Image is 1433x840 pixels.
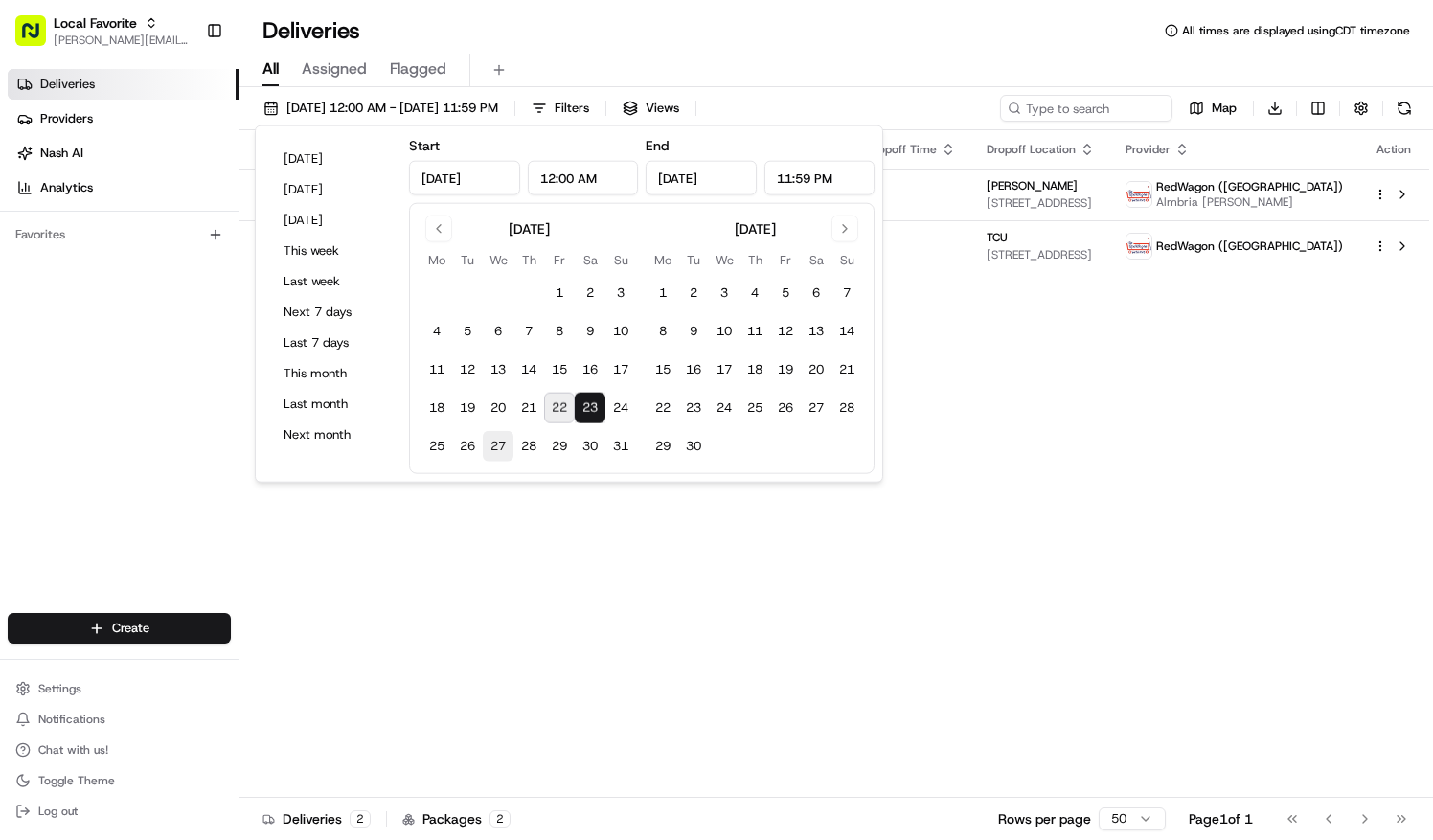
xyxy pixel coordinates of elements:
button: 20 [483,393,513,423]
button: Log out [8,798,231,825]
button: 2 [678,278,709,308]
img: 1736555255976-a54dd68f-1ca7-489b-9aae-adbdc363a1c4 [19,182,54,216]
button: Start new chat [326,188,349,211]
th: Sunday [831,250,862,270]
span: 7:30 PM [821,230,956,245]
button: 7 [513,316,544,347]
a: Analytics [8,172,239,203]
a: 💻API Documentation [154,368,315,402]
button: Notifications [8,706,231,733]
th: Tuesday [678,250,709,270]
button: 29 [648,431,678,462]
div: 💻 [162,377,177,393]
span: [STREET_ADDRESS] [987,195,1095,211]
button: Chat with us! [8,737,231,763]
button: 23 [575,393,605,423]
span: Views [646,100,679,117]
button: 9 [678,316,709,347]
button: 17 [709,354,739,385]
button: 6 [483,316,513,347]
button: 25 [421,431,452,462]
span: API Documentation [181,375,307,395]
button: 3 [709,278,739,308]
button: 13 [483,354,513,385]
img: Nash [19,18,57,57]
span: RedWagon ([GEOGRAPHIC_DATA]) [1156,179,1343,194]
h1: Deliveries [262,15,360,46]
button: 1 [544,278,575,308]
button: [DATE] 12:00 AM - [DATE] 11:59 PM [255,95,507,122]
button: This week [275,238,390,264]
button: Go to previous month [425,216,452,242]
button: 22 [544,393,575,423]
button: 21 [831,354,862,385]
button: Last 7 days [275,329,390,356]
a: Powered byPylon [135,421,232,437]
button: Next month [275,421,390,448]
button: 9 [575,316,605,347]
button: 8 [648,316,678,347]
button: 5 [452,316,483,347]
th: Thursday [739,250,770,270]
button: 25 [739,393,770,423]
span: RedWagon ([GEOGRAPHIC_DATA]) [1156,238,1343,254]
button: 5 [770,278,801,308]
button: 23 [678,393,709,423]
button: 22 [648,393,678,423]
label: End [646,137,669,154]
button: 11 [739,316,770,347]
button: See all [297,244,349,267]
button: Filters [523,95,598,122]
button: 4 [421,316,452,347]
button: 19 [452,393,483,423]
span: • [258,296,264,311]
a: 📗Knowledge Base [11,368,154,402]
span: Provider [1126,142,1171,157]
button: [DATE] [275,207,390,234]
button: Views [614,95,688,122]
span: Providers [40,110,93,127]
button: 27 [483,431,513,462]
button: 10 [605,316,636,347]
button: 29 [544,431,575,462]
span: [PERSON_NAME] [PERSON_NAME] [59,296,254,311]
button: 12 [452,354,483,385]
button: Go to next month [831,216,858,242]
span: TCU [987,230,1008,245]
span: [DATE] [821,247,956,262]
span: Chat with us! [38,742,108,758]
a: Deliveries [8,69,239,100]
span: Map [1212,100,1237,117]
button: [DATE] [275,176,390,203]
button: 14 [513,354,544,385]
button: [DATE] [275,146,390,172]
th: Thursday [513,250,544,270]
th: Sunday [605,250,636,270]
button: 21 [513,393,544,423]
button: Local Favorite [54,13,137,33]
span: Notifications [38,712,105,727]
button: 7 [831,278,862,308]
input: Date [409,161,520,195]
button: 16 [678,354,709,385]
p: Rows per page [998,809,1091,829]
div: Page 1 of 1 [1189,809,1253,829]
th: Saturday [801,250,831,270]
button: 19 [770,354,801,385]
span: Knowledge Base [38,375,147,395]
button: [PERSON_NAME][EMAIL_ADDRESS][PERSON_NAME][DOMAIN_NAME] [54,33,191,48]
div: Favorites [8,219,231,250]
div: Deliveries [262,809,371,829]
button: 26 [770,393,801,423]
button: 28 [831,393,862,423]
button: This month [275,360,390,387]
button: 6 [801,278,831,308]
button: 20 [801,354,831,385]
input: Time [764,161,876,195]
span: Analytics [40,179,93,196]
button: 18 [739,354,770,385]
div: 2 [350,810,371,828]
button: 10 [709,316,739,347]
span: [STREET_ADDRESS] [987,247,1095,262]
